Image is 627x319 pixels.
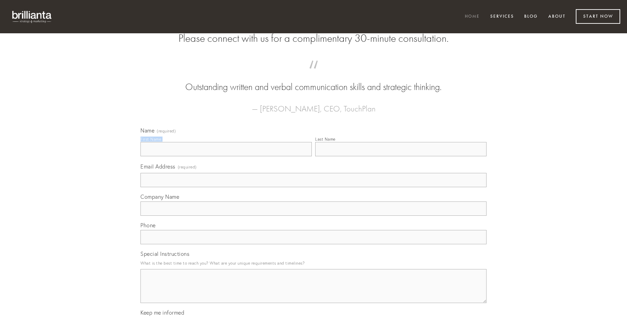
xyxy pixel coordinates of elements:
[315,137,336,142] div: Last Name
[140,250,189,257] span: Special Instructions
[140,309,184,316] span: Keep me informed
[140,193,179,200] span: Company Name
[140,163,175,170] span: Email Address
[157,129,176,133] span: (required)
[576,9,620,24] a: Start Now
[460,11,484,22] a: Home
[140,222,156,229] span: Phone
[178,162,197,172] span: (required)
[140,32,487,45] h2: Please connect with us for a complimentary 30-minute consultation.
[520,11,542,22] a: Blog
[151,67,476,81] span: “
[486,11,518,22] a: Services
[151,94,476,116] figcaption: — [PERSON_NAME], CEO, TouchPlan
[7,7,58,26] img: brillianta - research, strategy, marketing
[140,127,154,134] span: Name
[151,67,476,94] blockquote: Outstanding written and verbal communication skills and strategic thinking.
[544,11,570,22] a: About
[140,259,487,268] p: What is the best time to reach you? What are your unique requirements and timelines?
[140,137,161,142] div: First Name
